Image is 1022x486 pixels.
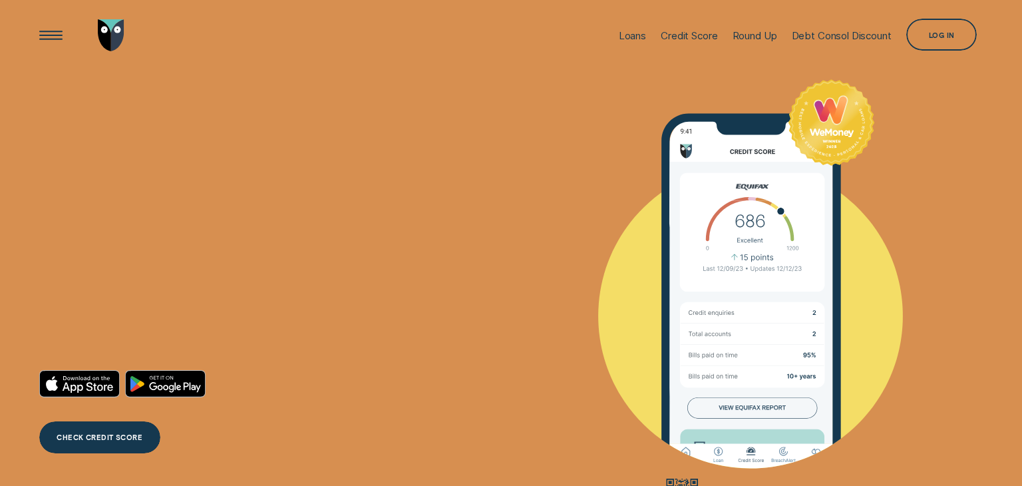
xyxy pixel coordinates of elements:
[35,19,67,51] button: Open Menu
[906,19,977,51] button: Log in
[733,29,777,42] div: Round Up
[98,19,124,51] img: Wisr
[39,140,335,289] h4: Check your credit score
[661,29,717,42] div: Credit Score
[39,421,160,453] a: CHECK CREDIT SCORE
[125,370,206,397] a: Android App on Google Play
[792,29,892,42] div: Debt Consol Discount
[39,370,120,397] a: Download on the App Store
[619,29,646,42] div: Loans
